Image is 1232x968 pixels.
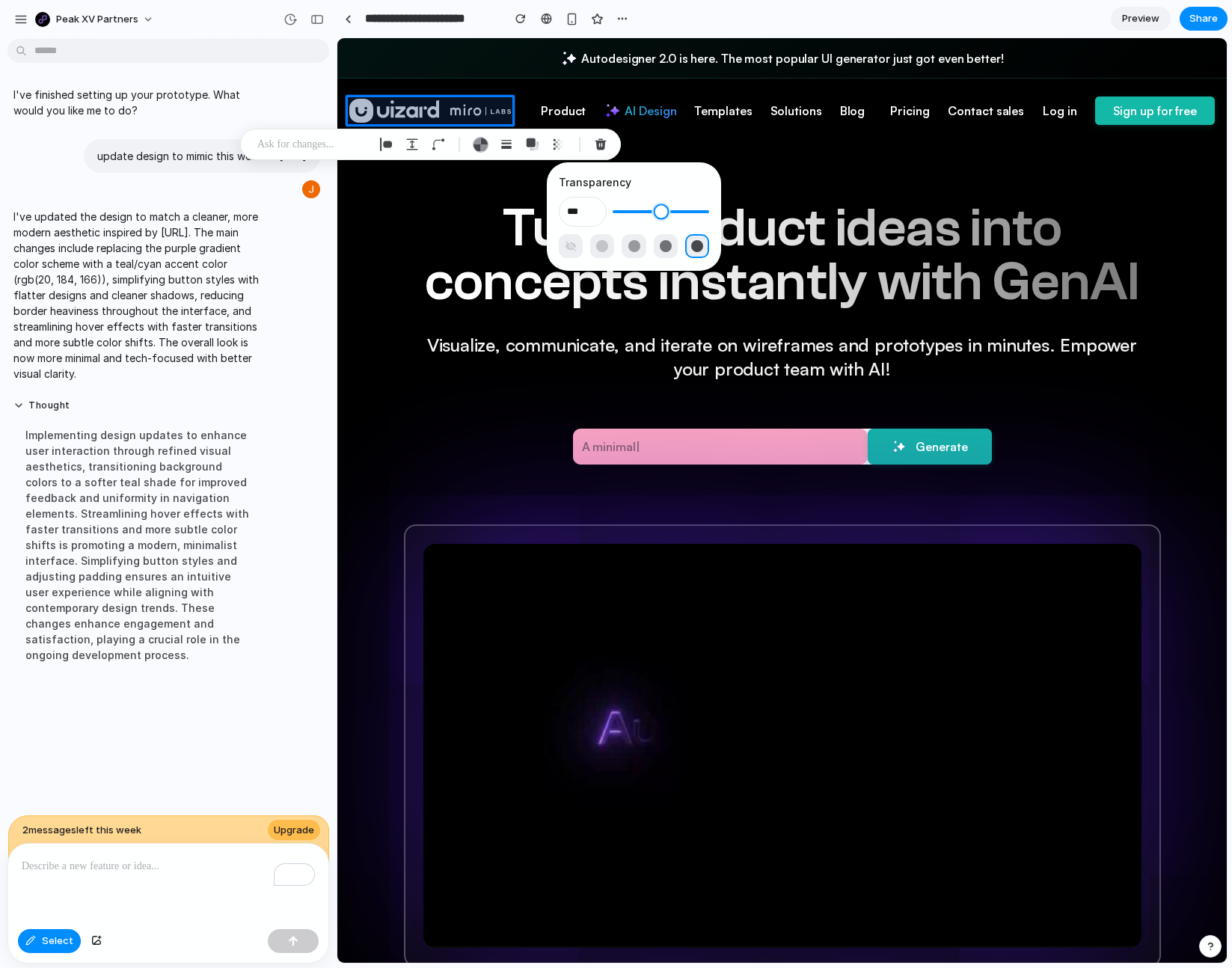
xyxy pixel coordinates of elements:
span: Share [1189,11,1218,26]
button: Contact sales [610,40,687,105]
img: magic stars [554,401,569,416]
button: Sign up for free [758,58,877,87]
a: Upgrade [268,820,320,841]
p: Visualize, communicate, and iterate on wireframes and prototypes in minutes. Empower your product... [71,295,819,343]
p: update design to mimic this website [URL] [97,148,307,164]
button: Share [1180,7,1228,31]
img: Magic icon [223,11,241,29]
span: Templates [357,64,414,81]
span: Blog [503,64,528,81]
span: Preview [1122,11,1159,26]
h1: Turn product ideas into concepts instantly with GenAI [71,163,819,271]
a: Preview [1111,7,1171,31]
span: Product [203,64,248,81]
div: Implementing design updates to enhance user interaction through refined visual aesthetics, transi... [13,418,263,672]
span: Upgrade [274,823,314,838]
img: Magic icon [266,64,284,82]
span: Sign up for free [776,64,859,81]
button: Peak XV Partners [29,7,162,31]
div: To enrich screen reader interactions, please activate Accessibility in Grammarly extension settings [8,844,328,923]
span: Generate [554,400,630,417]
a: Log in [705,40,739,105]
span: 2 message s left this week [22,823,141,838]
p: I've finished setting up your prototype. What would you like me to do? [13,87,263,118]
button: magic starsGenerate [530,390,654,426]
span: Solutions [433,64,485,81]
h3: Transparency [559,174,709,190]
a: Pricing [553,40,592,105]
img: Uizard logo [12,61,174,85]
button: Select [18,929,81,953]
span: AI Design [266,64,339,82]
a: Autodesigner 2.0 is here. The most popular UI generator just got even better! [244,13,666,28]
span: Select [42,934,73,949]
span: Peak XV Partners [56,12,138,27]
p: I've updated the design to match a cleaner, more modern aesthetic inspired by [URL]. The main cha... [13,209,263,382]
